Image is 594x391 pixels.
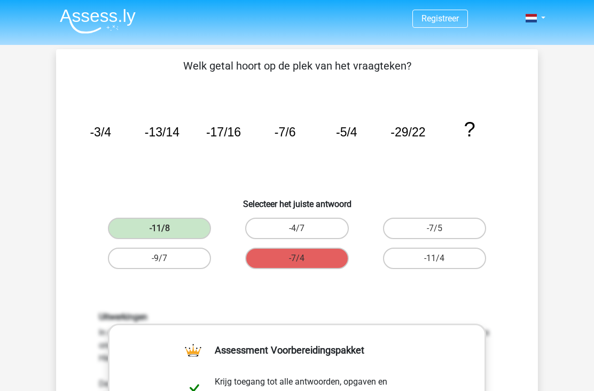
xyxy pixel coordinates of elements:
[336,125,357,139] tspan: -5/4
[73,58,521,74] p: Welk getal hoort op de plek van het vraagteken?
[145,125,179,139] tspan: -13/14
[383,218,486,239] label: -7/5
[421,13,459,24] a: Registreer
[108,248,211,269] label: -9/7
[108,218,211,239] label: -11/8
[99,312,495,322] h6: Uitwerkingen
[90,125,111,139] tspan: -3/4
[390,125,425,139] tspan: -29/22
[245,218,348,239] label: -4/7
[206,125,241,139] tspan: -17/16
[245,248,348,269] label: -7/4
[60,9,136,34] img: Assessly
[383,248,486,269] label: -11/4
[275,125,296,139] tspan: -7/6
[73,190,521,209] h6: Selecteer het juiste antwoord
[464,118,475,141] tspan: ?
